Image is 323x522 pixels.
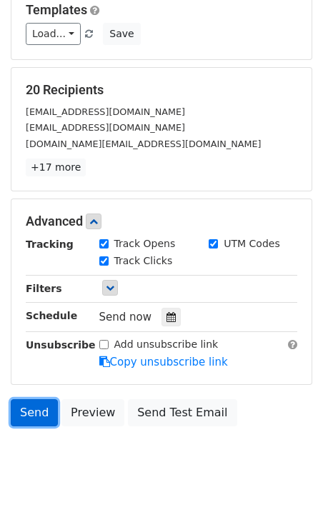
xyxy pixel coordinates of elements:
[99,311,152,323] span: Send now
[26,122,185,133] small: [EMAIL_ADDRESS][DOMAIN_NAME]
[114,236,176,251] label: Track Opens
[252,453,323,522] iframe: Chat Widget
[26,2,87,17] a: Templates
[99,356,228,368] a: Copy unsubscribe link
[224,236,279,251] label: UTM Codes
[26,339,96,351] strong: Unsubscribe
[26,82,297,98] h5: 20 Recipients
[114,254,173,268] label: Track Clicks
[26,239,74,250] strong: Tracking
[26,159,86,176] a: +17 more
[26,310,77,321] strong: Schedule
[103,23,140,45] button: Save
[26,139,261,149] small: [DOMAIN_NAME][EMAIL_ADDRESS][DOMAIN_NAME]
[61,399,124,426] a: Preview
[26,283,62,294] strong: Filters
[128,399,237,426] a: Send Test Email
[26,106,185,117] small: [EMAIL_ADDRESS][DOMAIN_NAME]
[11,399,58,426] a: Send
[26,214,297,229] h5: Advanced
[26,23,81,45] a: Load...
[114,337,219,352] label: Add unsubscribe link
